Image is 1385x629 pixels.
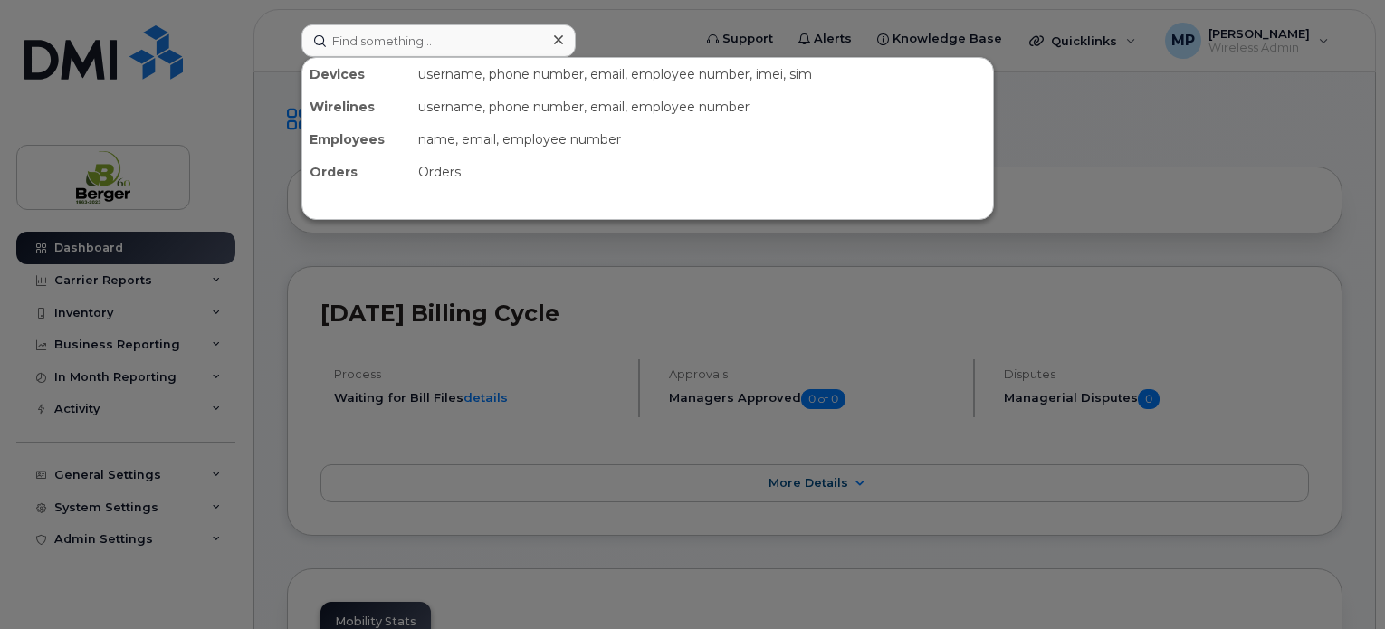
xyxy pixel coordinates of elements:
div: name, email, employee number [411,123,993,156]
div: Devices [302,58,411,91]
div: Wirelines [302,91,411,123]
div: username, phone number, email, employee number [411,91,993,123]
div: Orders [411,156,993,188]
div: Orders [302,156,411,188]
div: username, phone number, email, employee number, imei, sim [411,58,993,91]
div: Employees [302,123,411,156]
